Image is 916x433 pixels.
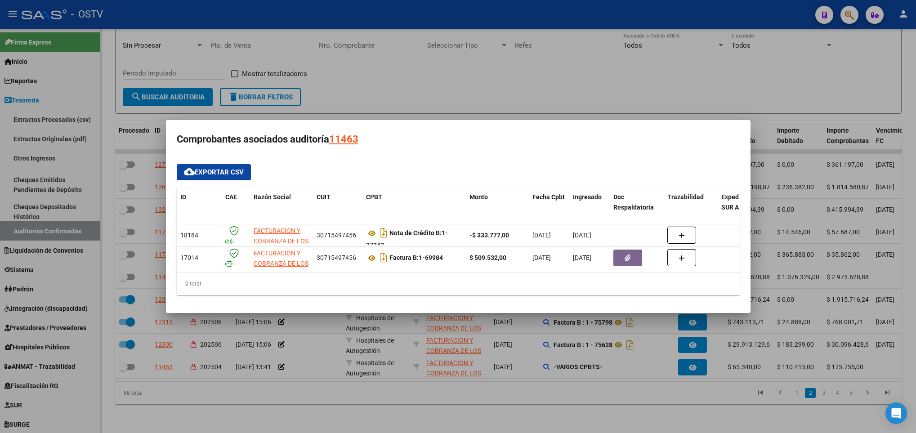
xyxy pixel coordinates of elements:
[610,187,664,227] datatable-header-cell: Doc Respaldatoria
[184,166,195,177] mat-icon: cloud_download
[569,187,610,227] datatable-header-cell: Ingresado
[177,272,740,295] div: 2 total
[317,254,356,261] span: 30715497456
[317,193,331,201] span: CUIT
[180,230,218,241] div: 18184
[329,131,358,148] div: 11463
[389,254,443,262] strong: 1-69984
[180,193,186,201] span: ID
[529,187,569,227] datatable-header-cell: Fecha Cpbt
[250,187,313,227] datatable-header-cell: Razón Social
[389,254,419,262] span: Factura B:
[180,253,218,263] div: 17014
[317,232,356,239] span: 30715497456
[254,227,308,265] span: FACTURACION Y COBRANZA DE LOS EFECTORES PUBLICOS S.E.
[366,230,448,249] strong: 1-37243
[885,402,907,424] div: Open Intercom Messenger
[177,187,222,227] datatable-header-cell: ID
[366,193,382,201] span: CPBT
[721,193,761,211] span: Expediente SUR Asociado
[532,232,551,239] span: [DATE]
[613,193,654,211] span: Doc Respaldatoria
[532,254,551,261] span: [DATE]
[378,226,389,240] i: Descargar documento
[225,193,237,201] span: CAE
[378,250,389,265] i: Descargar documento
[573,254,591,261] span: [DATE]
[573,232,591,239] span: [DATE]
[362,187,466,227] datatable-header-cell: CPBT
[667,193,704,201] span: Trazabilidad
[466,187,529,227] datatable-header-cell: Monto
[177,131,740,148] h3: Comprobantes asociados auditoría
[469,232,509,239] strong: -$ 333.777,00
[177,164,251,180] button: Exportar CSV
[184,168,244,176] span: Exportar CSV
[532,193,565,201] span: Fecha Cpbt
[469,254,506,261] strong: $ 509.532,00
[664,187,718,227] datatable-header-cell: Trazabilidad
[222,187,250,227] datatable-header-cell: CAE
[469,193,488,201] span: Monto
[573,193,602,201] span: Ingresado
[254,250,308,287] span: FACTURACION Y COBRANZA DE LOS EFECTORES PUBLICOS S.E.
[389,230,442,237] span: Nota de Crédito B:
[718,187,767,227] datatable-header-cell: Expediente SUR Asociado
[313,187,362,227] datatable-header-cell: CUIT
[254,193,291,201] span: Razón Social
